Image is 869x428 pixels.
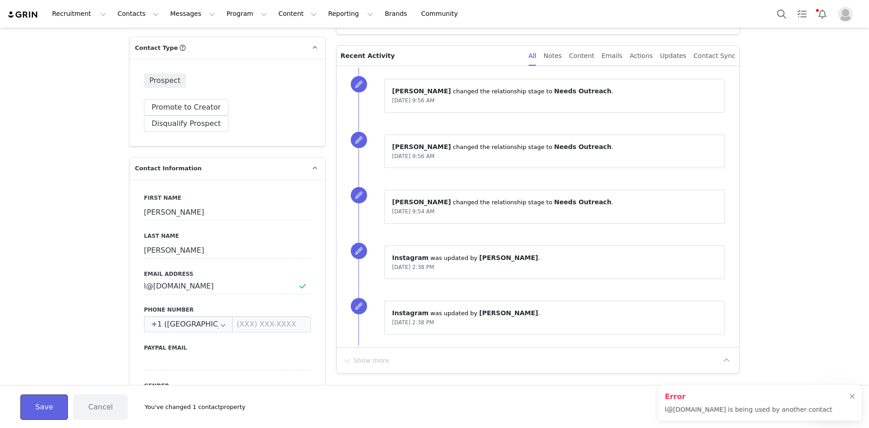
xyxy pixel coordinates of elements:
[135,43,178,53] span: Contact Type
[479,309,538,317] span: [PERSON_NAME]
[693,46,735,66] div: Contact Sync
[602,46,622,66] div: Emails
[554,143,611,150] span: Needs Outreach
[392,254,429,261] span: Instagram
[772,4,792,24] button: Search
[273,4,322,24] button: Content
[144,316,233,332] input: Country
[135,164,201,173] span: Contact Information
[144,382,311,390] label: Gender
[838,7,853,21] img: placeholder-profile.jpg
[529,46,536,66] div: All
[392,309,429,317] span: Instagram
[20,394,68,420] button: Save
[792,4,812,24] a: Tasks
[323,4,379,24] button: Reporting
[392,87,451,95] span: [PERSON_NAME]
[665,405,832,414] p: l@[DOMAIN_NAME] is being used by another contact
[392,197,717,207] p: ⁨ ⁩ changed the ⁨relationship⁩ stage to ⁨ ⁩.
[220,403,246,412] span: property
[392,208,434,215] span: [DATE] 9:54 AM
[232,316,311,332] input: (XXX) XXX-XXXX
[392,142,717,152] p: ⁨ ⁩ changed the ⁨relationship⁩ stage to ⁨ ⁩.
[144,115,229,132] button: Disqualify Prospect
[112,4,164,24] button: Contacts
[392,97,434,104] span: [DATE] 9:56 AM
[392,308,717,318] p: ⁨ ⁩ was updated by ⁨ ⁩.
[392,198,451,206] span: [PERSON_NAME]
[630,46,653,66] div: Actions
[144,232,311,240] label: Last Name
[392,143,451,150] span: [PERSON_NAME]
[660,46,686,66] div: Updates
[144,316,233,332] div: United States
[554,87,611,95] span: Needs Outreach
[133,403,245,412] div: You've changed 1 contact
[392,264,434,270] span: [DATE] 2:38 PM
[479,254,538,261] span: [PERSON_NAME]
[7,7,372,17] body: Rich Text Area. Press ALT-0 for help.
[392,253,717,263] p: ⁨ ⁩ was updated by ⁨ ⁩.
[379,4,415,24] a: Brands
[144,99,229,115] button: Promote to Creator
[812,4,832,24] button: Notifications
[416,4,468,24] a: Community
[392,153,434,159] span: [DATE] 9:56 AM
[144,344,311,352] label: Paypal Email
[144,270,311,278] label: Email Address
[544,46,562,66] div: Notes
[392,87,717,96] p: ⁨ ⁩ changed the ⁨relationship⁩ stage to ⁨ ⁩.
[73,394,128,420] button: Cancel
[340,46,521,66] p: Recent Activity
[144,194,311,202] label: First Name
[569,46,594,66] div: Content
[342,353,390,368] button: Show more
[221,4,272,24] button: Program
[165,4,220,24] button: Messages
[47,4,112,24] button: Recruitment
[144,73,186,88] span: Prospect
[144,306,311,314] label: Phone Number
[392,319,434,326] span: [DATE] 2:38 PM
[144,278,311,294] input: Email Address
[833,7,862,21] button: Profile
[7,10,39,19] img: grin logo
[665,391,832,402] h2: Error
[554,198,611,206] span: Needs Outreach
